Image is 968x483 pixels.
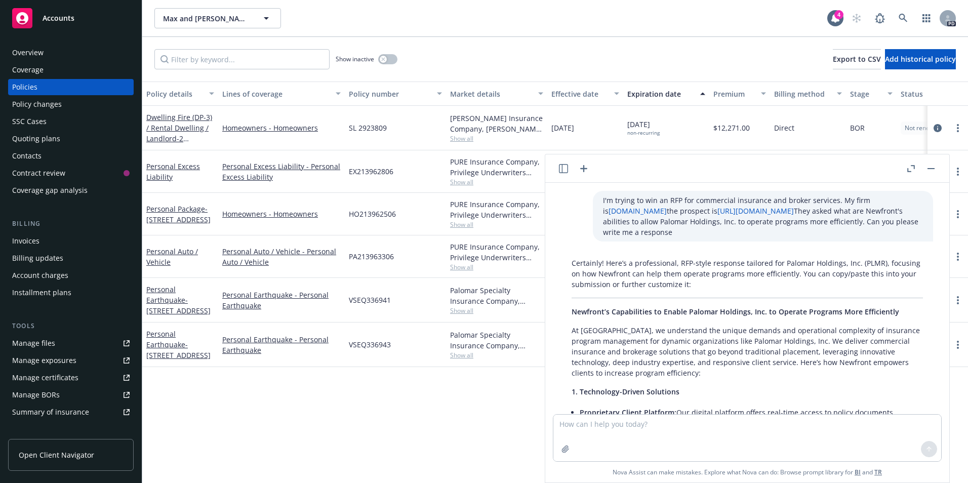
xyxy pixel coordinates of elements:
a: more [952,208,964,220]
a: Personal Excess Liability [146,162,200,182]
div: PURE Insurance Company, Privilege Underwriters Reciprocal Exchange (PURE) [450,156,543,178]
div: Tools [8,321,134,331]
span: Direct [774,123,794,133]
a: Contract review [8,165,134,181]
div: Summary of insurance [12,404,89,420]
span: Show all [450,306,543,315]
a: Personal Earthquake - Personal Earthquake [222,334,341,355]
div: Palomar Specialty Insurance Company, Palomar, Arrowhead General Insurance Agency, Inc. [450,330,543,351]
span: - [STREET_ADDRESS] [146,295,211,315]
a: Switch app [916,8,937,28]
div: Policies [12,79,37,95]
span: Newfront’s Capabilities to Enable Palomar Holdings, Inc. to Operate Programs More Efficiently [572,307,899,316]
div: Contacts [12,148,42,164]
a: Manage exposures [8,352,134,369]
a: Manage files [8,335,134,351]
div: Expiration date [627,89,694,99]
span: Open Client Navigator [19,450,94,460]
div: Billing [8,219,134,229]
span: - [STREET_ADDRESS] [146,340,211,360]
span: SL 2923809 [349,123,387,133]
div: Manage files [12,335,55,351]
div: Overview [12,45,44,61]
div: Premium [713,89,755,99]
span: Show all [450,178,543,186]
a: Accounts [8,4,134,32]
div: Billing updates [12,250,63,266]
a: Quoting plans [8,131,134,147]
div: Palomar Specialty Insurance Company, Palomar, Arrowhead General Insurance Agency, Inc. [450,285,543,306]
div: Lines of coverage [222,89,330,99]
a: more [952,339,964,351]
span: [DATE] [551,123,574,133]
span: Show inactive [336,55,374,63]
span: Proprietary Client Platform: [580,408,676,417]
a: Personal Excess Liability - Personal Excess Liability [222,161,341,182]
div: Invoices [12,233,39,249]
div: Status [901,89,962,99]
span: - [STREET_ADDRESS] [146,204,211,224]
span: Accounts [43,14,74,22]
button: Policy details [142,82,218,106]
button: Stage [846,82,897,106]
a: Personal Earthquake [146,329,211,360]
button: Effective date [547,82,623,106]
span: Max and [PERSON_NAME] [163,13,251,24]
a: Installment plans [8,285,134,301]
div: PURE Insurance Company, Privilege Underwriters Reciprocal Exchange (PURE) [450,241,543,263]
a: Personal Auto / Vehicle - Personal Auto / Vehicle [222,246,341,267]
div: Contract review [12,165,65,181]
div: [PERSON_NAME] Insurance Company, [PERSON_NAME] Insurance Group, Deans and [PERSON_NAME] [450,113,543,134]
div: Market details [450,89,532,99]
a: Homeowners - Homeowners [222,123,341,133]
a: Account charges [8,267,134,284]
button: Market details [446,82,547,106]
div: Manage exposures [12,352,76,369]
div: Coverage gap analysis [12,182,88,198]
span: Nova Assist can make mistakes. Explore what Nova can do: Browse prompt library for and [549,462,945,482]
a: Report a Bug [870,8,890,28]
div: 4 [834,10,843,19]
span: EX213962806 [349,166,393,177]
a: Dwelling Fire (DP-3) / Rental Dwelling / Landlord [146,112,212,196]
p: I'm trying to win an RFP for commercial insurance and broker services. My firm is the prospect is... [603,195,923,237]
input: Filter by keyword... [154,49,330,69]
a: Coverage [8,62,134,78]
span: $12,271.00 [713,123,750,133]
a: TR [874,468,882,476]
a: Personal Earthquake [146,285,211,315]
a: SSC Cases [8,113,134,130]
button: Expiration date [623,82,709,106]
span: HO213962506 [349,209,396,219]
div: Manage BORs [12,387,60,403]
li: Our digital platform offers real-time access to policy documents, coverage details, certificates,... [580,405,923,441]
p: At [GEOGRAPHIC_DATA], we understand the unique demands and operational complexity of insurance pr... [572,325,923,378]
button: Max and [PERSON_NAME] [154,8,281,28]
span: Show all [450,220,543,229]
a: Summary of insurance [8,404,134,420]
a: Search [893,8,913,28]
span: PA213963306 [349,251,394,262]
button: Premium [709,82,770,106]
span: VSEQ336943 [349,339,391,350]
a: Invoices [8,233,134,249]
a: [DOMAIN_NAME] [609,206,667,216]
a: Policy changes [8,96,134,112]
div: Coverage [12,62,44,78]
div: PURE Insurance Company, Privilege Underwriters Reciprocal Exchange (PURE) [450,199,543,220]
span: VSEQ336941 [349,295,391,305]
a: Homeowners - Homeowners [222,209,341,219]
a: Coverage gap analysis [8,182,134,198]
button: Add historical policy [885,49,956,69]
span: Not renewing [905,124,943,133]
a: Billing updates [8,250,134,266]
a: Policies [8,79,134,95]
span: - 2 Locations at [STREET_ADDRESS][GEOGRAPHIC_DATA][STREET_ADDRESS] [146,134,211,196]
div: SSC Cases [12,113,47,130]
a: more [952,166,964,178]
a: BI [855,468,861,476]
a: Manage BORs [8,387,134,403]
div: Manage certificates [12,370,78,386]
div: Stage [850,89,881,99]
